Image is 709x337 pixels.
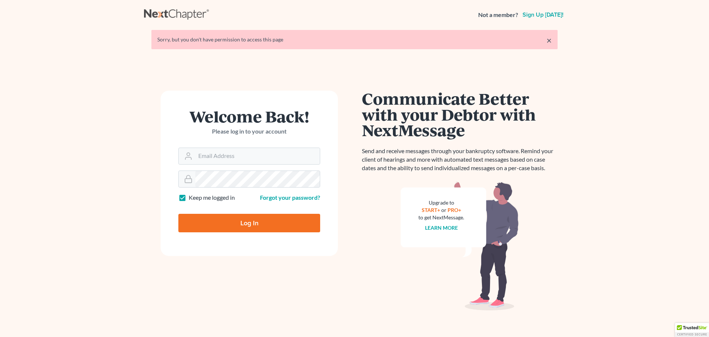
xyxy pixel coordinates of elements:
div: to get NextMessage. [418,214,464,221]
a: PRO+ [448,207,461,213]
a: Sign up [DATE]! [521,12,565,18]
a: START+ [422,207,440,213]
p: Send and receive messages through your bankruptcy software. Remind your client of hearings and mo... [362,147,558,172]
h1: Welcome Back! [178,108,320,124]
span: or [441,207,446,213]
strong: Not a member? [478,11,518,19]
a: × [547,36,552,45]
input: Log In [178,214,320,232]
p: Please log in to your account [178,127,320,136]
label: Keep me logged in [189,193,235,202]
img: nextmessage_bg-59042aed3d76b12b5cd301f8e5b87938c9018125f34e5fa2b7a6b67550977c72.svg [401,181,519,311]
div: TrustedSite Certified [675,323,709,337]
h1: Communicate Better with your Debtor with NextMessage [362,91,558,138]
a: Forgot your password? [260,194,320,201]
a: Learn more [425,225,458,231]
input: Email Address [195,148,320,164]
div: Upgrade to [418,199,464,206]
div: Sorry, but you don't have permission to access this page [157,36,552,43]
